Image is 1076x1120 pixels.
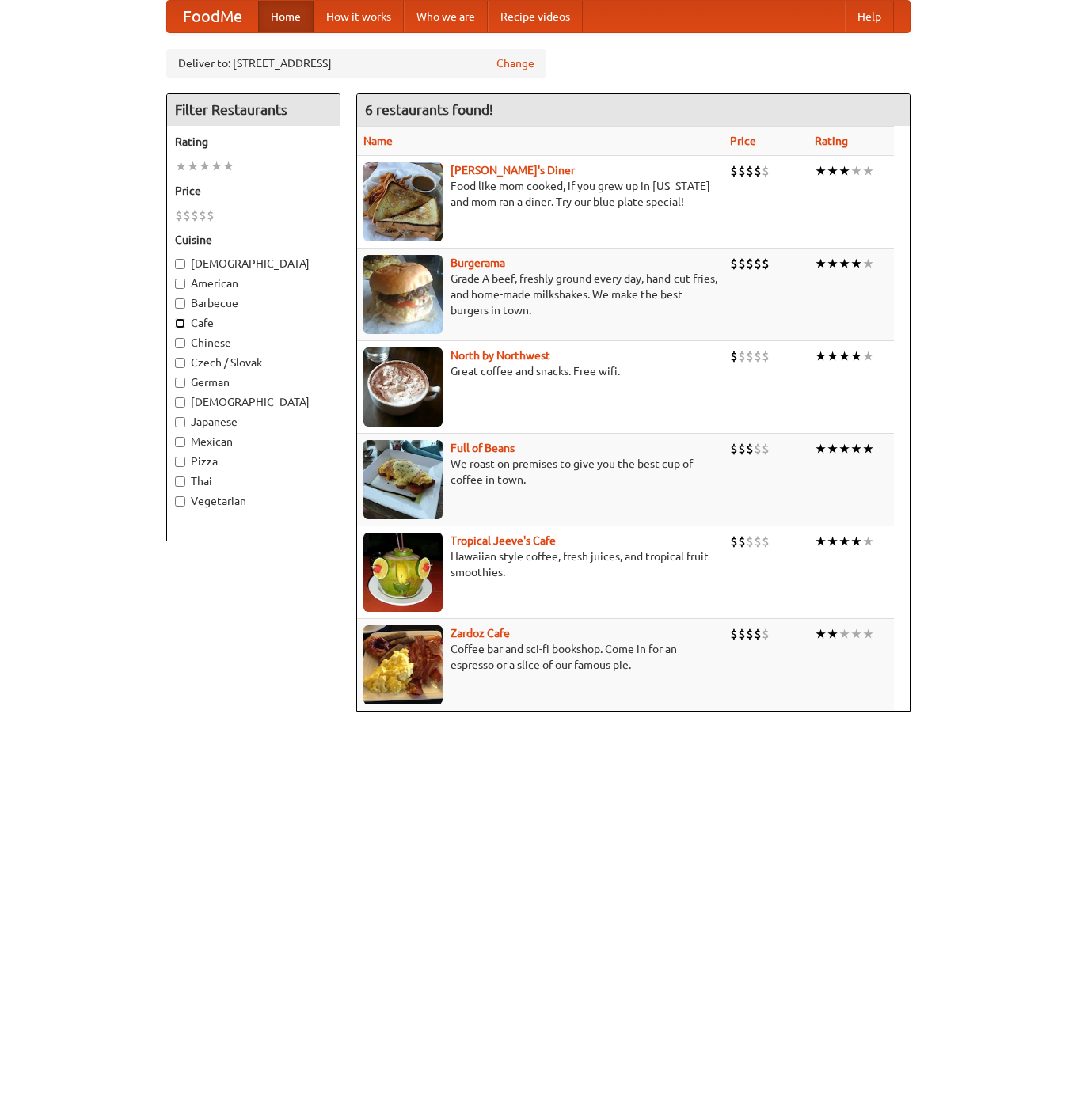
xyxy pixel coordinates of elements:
[850,255,862,272] li: ★
[862,625,874,643] li: ★
[199,207,207,224] li: $
[827,347,838,365] li: ★
[175,493,332,509] label: Vegetarian
[363,456,717,488] p: We roast on premises to give you the best cup of coffee in town.
[451,627,510,640] a: Zardoz Cafe
[363,271,717,318] p: Grade A beef, freshly ground every day, hand-cut fries, and home-made milkshakes. We make the bes...
[850,347,862,365] li: ★
[738,625,746,643] li: $
[451,442,515,454] a: Full of Beans
[211,158,222,175] li: ★
[850,625,862,643] li: ★
[762,625,770,643] li: $
[175,259,185,269] input: [DEMOGRAPHIC_DATA]
[175,183,332,199] h5: Price
[827,625,838,643] li: ★
[363,625,443,704] img: zardoz.jpg
[838,533,850,550] li: ★
[488,1,583,32] a: Recipe videos
[762,162,770,180] li: $
[838,440,850,457] li: ★
[207,207,215,224] li: $
[363,533,443,612] img: jeeves.jpg
[730,162,738,180] li: $
[815,440,827,457] li: ★
[175,355,332,370] label: Czech / Slovak
[363,347,443,427] img: north.jpg
[175,275,332,291] label: American
[175,232,332,248] h5: Cuisine
[363,549,717,580] p: Hawaiian style coffee, fresh juices, and tropical fruit smoothies.
[258,1,314,32] a: Home
[496,55,534,71] a: Change
[166,49,546,78] div: Deliver to: [STREET_ADDRESS]
[451,534,556,547] a: Tropical Jeeve's Cafe
[730,625,738,643] li: $
[838,347,850,365] li: ★
[746,533,754,550] li: $
[191,207,199,224] li: $
[827,255,838,272] li: ★
[754,440,762,457] li: $
[363,178,717,210] p: Food like mom cooked, if you grew up in [US_STATE] and mom ran a diner. Try our blue plate special!
[746,347,754,365] li: $
[451,256,505,269] a: Burgerama
[363,255,443,334] img: burgerama.jpg
[175,134,332,150] h5: Rating
[730,347,738,365] li: $
[746,625,754,643] li: $
[746,162,754,180] li: $
[862,347,874,365] li: ★
[175,315,332,331] label: Cafe
[827,440,838,457] li: ★
[167,1,258,32] a: FoodMe
[838,162,850,180] li: ★
[746,255,754,272] li: $
[838,625,850,643] li: ★
[451,164,575,177] a: [PERSON_NAME]'s Diner
[815,255,827,272] li: ★
[175,207,183,224] li: $
[827,162,838,180] li: ★
[175,338,185,348] input: Chinese
[845,1,894,32] a: Help
[314,1,404,32] a: How it works
[175,473,332,489] label: Thai
[175,279,185,289] input: American
[738,440,746,457] li: $
[363,641,717,673] p: Coffee bar and sci-fi bookshop. Come in for an espresso or a slice of our famous pie.
[175,496,185,507] input: Vegetarian
[175,414,332,430] label: Japanese
[365,102,493,117] ng-pluralize: 6 restaurants found!
[850,162,862,180] li: ★
[738,162,746,180] li: $
[175,358,185,368] input: Czech / Slovak
[175,434,332,450] label: Mexican
[175,158,187,175] li: ★
[363,363,717,379] p: Great coffee and snacks. Free wifi.
[730,533,738,550] li: $
[175,454,332,469] label: Pizza
[815,162,827,180] li: ★
[754,255,762,272] li: $
[730,440,738,457] li: $
[815,533,827,550] li: ★
[762,347,770,365] li: $
[815,135,848,147] a: Rating
[175,437,185,447] input: Mexican
[199,158,211,175] li: ★
[175,374,332,390] label: German
[187,158,199,175] li: ★
[762,533,770,550] li: $
[451,349,550,362] a: North by Northwest
[175,378,185,388] input: German
[175,256,332,271] label: [DEMOGRAPHIC_DATA]
[730,135,756,147] a: Price
[175,457,185,467] input: Pizza
[815,625,827,643] li: ★
[862,255,874,272] li: ★
[175,335,332,351] label: Chinese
